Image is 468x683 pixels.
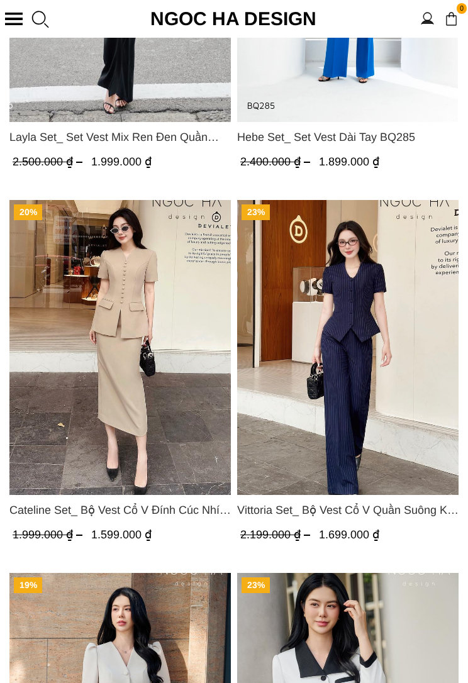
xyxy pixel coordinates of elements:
[237,501,459,519] a: Link to Vittoria Set_ Bộ Vest Cổ V Quần Suông Kẻ Sọc BQ013
[237,128,459,146] span: Hebe Set_ Set Vest Dài Tay BQ285
[139,4,328,34] a: Ngoc Ha Design
[9,501,231,519] span: Cateline Set_ Bộ Vest Cổ V Đính Cúc Nhí Chân Váy Bút Chì BJ127
[9,200,231,495] a: Product image - Cateline Set_ Bộ Vest Cổ V Đính Cúc Nhí Chân Váy Bút Chì BJ127
[237,200,459,495] a: Product image - Vittoria Set_ Bộ Vest Cổ V Quần Suông Kẻ Sọc BQ013
[91,528,152,541] span: 1.599.000 ₫
[240,528,313,541] span: 2.199.000 ₫
[444,11,459,26] img: img-CART-ICON-ksit0nf1
[319,528,379,541] span: 1.699.000 ₫
[9,128,231,146] span: Layla Set_ Set Vest Mix Ren Đen Quần Suông BQ-06
[9,501,231,519] a: Link to Cateline Set_ Bộ Vest Cổ V Đính Cúc Nhí Chân Váy Bút Chì BJ127
[237,501,459,519] span: Vittoria Set_ Bộ Vest Cổ V Quần Suông Kẻ Sọc BQ013
[319,155,379,168] span: 1.899.000 ₫
[13,528,86,541] span: 1.999.000 ₫
[91,155,152,168] span: 1.999.000 ₫
[237,200,459,495] img: Vittoria Set_ Bộ Vest Cổ V Quần Suông Kẻ Sọc BQ013
[9,200,231,495] img: Cateline Set_ Bộ Vest Cổ V Đính Cúc Nhí Chân Váy Bút Chì BJ127
[240,155,313,168] span: 2.400.000 ₫
[9,128,231,146] a: Link to Layla Set_ Set Vest Mix Ren Đen Quần Suông BQ-06
[13,155,86,168] span: 2.500.000 ₫
[457,3,467,14] span: 0
[237,128,459,146] a: Link to Hebe Set_ Set Vest Dài Tay BQ285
